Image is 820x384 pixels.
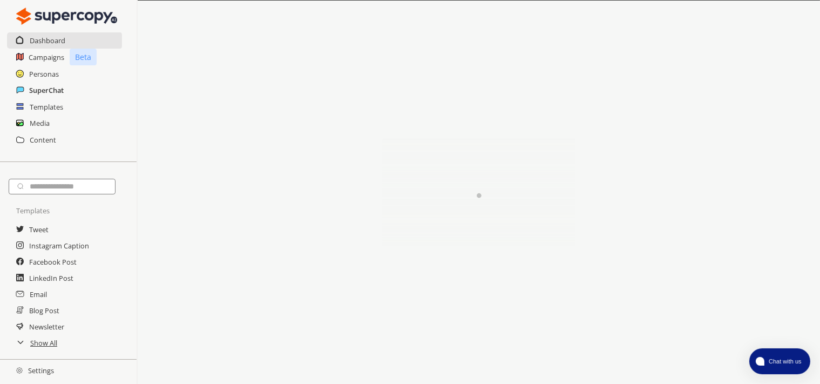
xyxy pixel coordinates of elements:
a: Tweet [29,221,49,238]
span: Chat with us [764,357,804,366]
a: Newsletter [29,319,64,335]
a: Dashboard [30,32,65,49]
a: Blog Post [29,302,59,319]
a: Instagram Caption [29,238,89,254]
a: Email [30,286,47,302]
a: LinkedIn Post [29,270,73,286]
a: Templates [30,99,63,115]
a: Show All [30,335,57,351]
a: Campaigns [29,49,64,65]
button: atlas-launcher [749,348,810,374]
a: Media [30,115,50,131]
a: Content [30,132,56,148]
img: Close [16,367,23,374]
img: Close [16,5,117,27]
img: Close [360,139,598,247]
a: SuperChat [29,82,64,98]
a: Personas [29,66,59,82]
p: Beta [70,49,97,65]
a: Facebook Post [29,254,77,270]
